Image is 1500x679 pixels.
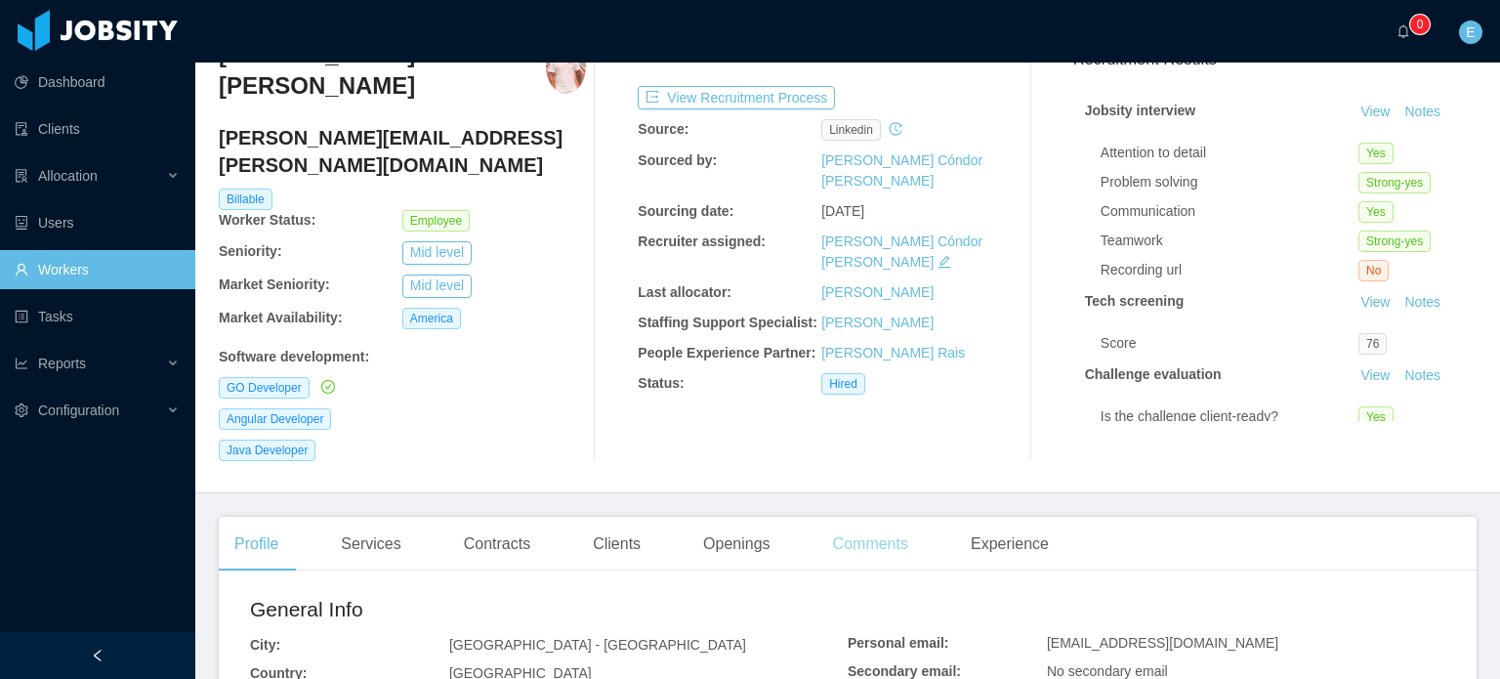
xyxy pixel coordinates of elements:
[219,408,331,430] span: Angular Developer
[1101,201,1358,222] div: Communication
[1358,333,1387,355] span: 76
[1085,293,1185,309] strong: Tech screening
[821,233,982,270] a: [PERSON_NAME] Cóndor [PERSON_NAME]
[1354,294,1396,310] a: View
[821,203,864,219] span: [DATE]
[219,189,272,210] span: Billable
[638,86,835,109] button: icon: exportView Recruitment Process
[1101,172,1358,192] div: Problem solving
[638,345,815,361] b: People Experience Partner:
[1085,366,1222,382] strong: Challenge evaluation
[250,637,280,653] b: City:
[402,275,472,298] button: Mid level
[821,152,982,189] a: [PERSON_NAME] Cóndor [PERSON_NAME]
[402,210,470,232] span: Employee
[848,635,949,651] b: Personal email:
[955,517,1064,572] div: Experience
[1047,663,1168,679] span: No secondary email
[1358,172,1431,193] span: Strong-yes
[1358,406,1394,428] span: Yes
[1101,231,1358,251] div: Teamwork
[1396,101,1448,124] button: Notes
[1101,260,1358,280] div: Recording url
[38,356,86,371] span: Reports
[638,203,733,219] b: Sourcing date:
[448,517,546,572] div: Contracts
[889,122,902,136] i: icon: history
[1358,201,1394,223] span: Yes
[219,39,546,103] h3: [PERSON_NAME] dos [PERSON_NAME]
[1354,104,1396,119] a: View
[219,212,315,228] b: Worker Status:
[638,375,684,391] b: Status:
[1085,103,1196,118] strong: Jobsity interview
[821,284,934,300] a: [PERSON_NAME]
[321,380,335,394] i: icon: check-circle
[15,250,180,289] a: icon: userWorkers
[638,90,835,106] a: icon: exportView Recruitment Process
[15,109,180,149] a: icon: auditClients
[219,310,343,325] b: Market Availability:
[821,345,965,361] a: [PERSON_NAME] Rais
[219,377,310,399] span: GO Developer
[638,284,731,300] b: Last allocator:
[638,152,717,168] b: Sourced by:
[638,315,817,330] b: Staffing Support Specialist:
[1358,260,1389,281] span: No
[687,517,786,572] div: Openings
[1396,291,1448,315] button: Notes
[38,168,98,184] span: Allocation
[1466,21,1475,44] span: E
[15,357,28,370] i: icon: line-chart
[821,373,865,395] span: Hired
[1358,231,1431,252] span: Strong-yes
[219,349,369,364] b: Software development :
[821,315,934,330] a: [PERSON_NAME]
[638,233,766,249] b: Recruiter assigned:
[1101,406,1358,427] div: Is the challenge client-ready?
[1354,367,1396,383] a: View
[38,403,119,418] span: Configuration
[817,517,924,572] div: Comments
[449,637,746,653] span: [GEOGRAPHIC_DATA] - [GEOGRAPHIC_DATA]
[15,297,180,336] a: icon: profileTasks
[1396,24,1410,38] i: icon: bell
[402,308,461,329] span: America
[15,169,28,183] i: icon: solution
[937,255,951,269] i: icon: edit
[1101,143,1358,163] div: Attention to detail
[1410,15,1430,34] sup: 0
[1358,143,1394,164] span: Yes
[546,39,586,94] img: 84db720f-c695-4829-bed4-d6f0ec97705c_67b4f24a44478-400w.png
[219,124,586,179] h4: [PERSON_NAME][EMAIL_ADDRESS][PERSON_NAME][DOMAIN_NAME]
[577,517,656,572] div: Clients
[1396,364,1448,388] button: Notes
[402,241,472,265] button: Mid level
[219,243,282,259] b: Seniority:
[219,517,294,572] div: Profile
[1047,635,1278,651] span: [EMAIL_ADDRESS][DOMAIN_NAME]
[219,276,330,292] b: Market Seniority:
[638,121,688,137] b: Source:
[15,63,180,102] a: icon: pie-chartDashboard
[219,440,315,461] span: Java Developer
[317,379,335,395] a: icon: check-circle
[821,119,881,141] span: linkedin
[1101,333,1358,354] div: Score
[848,663,961,679] b: Secondary email:
[325,517,416,572] div: Services
[15,403,28,417] i: icon: setting
[250,594,848,625] h2: General Info
[15,203,180,242] a: icon: robotUsers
